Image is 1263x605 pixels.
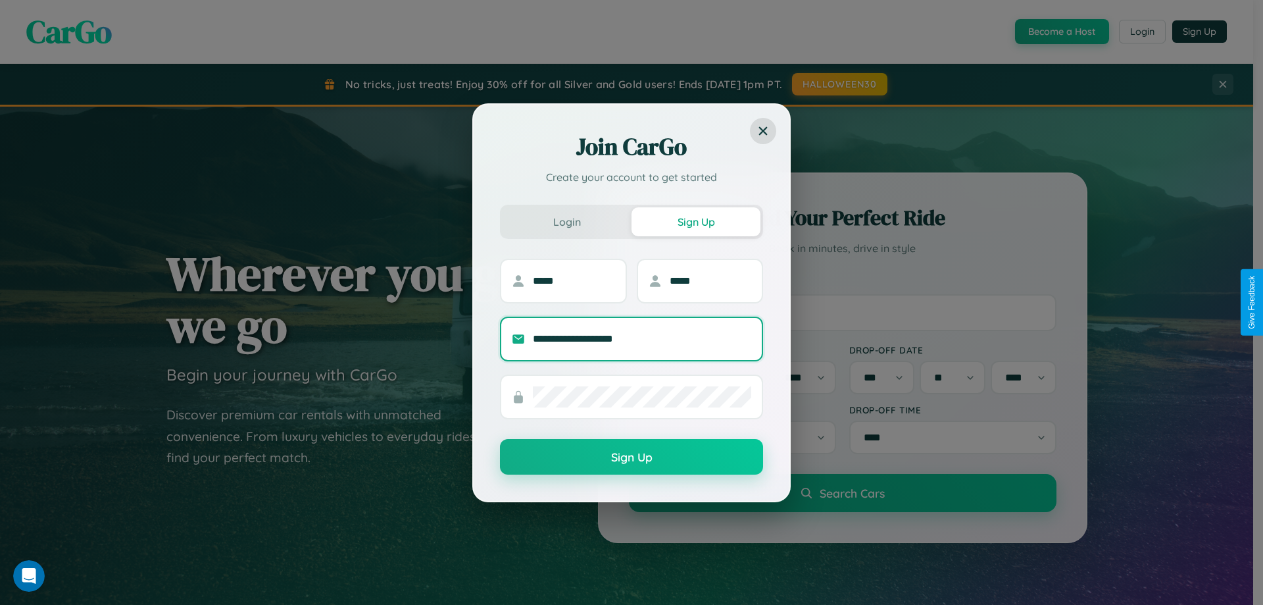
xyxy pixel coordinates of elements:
iframe: Intercom live chat [13,560,45,592]
button: Sign Up [631,207,760,236]
div: Give Feedback [1247,276,1256,329]
button: Sign Up [500,439,763,475]
p: Create your account to get started [500,169,763,185]
h2: Join CarGo [500,131,763,163]
button: Login [503,207,631,236]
